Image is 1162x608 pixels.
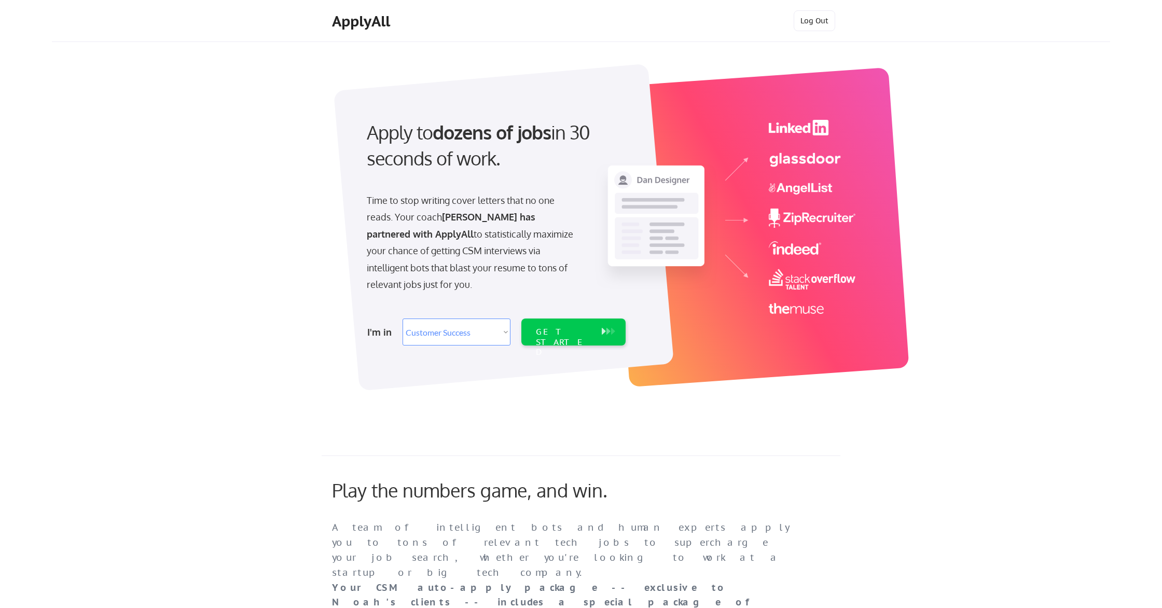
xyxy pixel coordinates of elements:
div: Time to stop writing cover letters that no one reads. Your coach to statistically maximize your c... [367,192,580,293]
button: Log Out [794,10,835,31]
div: GET STARTED [536,327,591,357]
div: Apply to in 30 seconds of work. [367,119,621,172]
strong: [PERSON_NAME] has partnered with ApplyAll [367,211,538,239]
div: I'm in [367,324,396,340]
div: Play the numbers game, and win. [332,479,654,501]
div: ApplyAll [332,12,393,30]
strong: dozens of jobs [433,120,551,144]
